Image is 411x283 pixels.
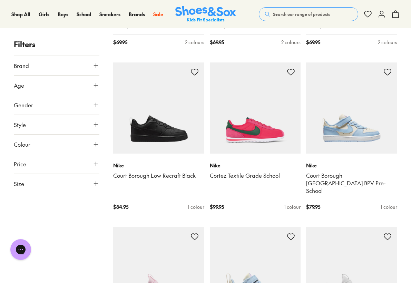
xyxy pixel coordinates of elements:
[185,39,204,46] div: 2 colours
[210,39,224,46] span: $ 69.95
[14,179,24,188] span: Size
[77,11,91,18] a: School
[210,203,224,211] span: $ 99.95
[14,160,26,168] span: Price
[175,6,236,23] img: SNS_Logo_Responsive.svg
[188,203,204,211] div: 1 colour
[113,203,128,211] span: $ 84.95
[14,39,99,50] p: Filters
[14,174,99,193] button: Size
[210,162,301,169] p: Nike
[306,162,397,169] p: Nike
[129,11,145,18] a: Brands
[11,11,30,18] a: Shop All
[14,95,99,115] button: Gender
[284,203,301,211] div: 1 colour
[378,39,397,46] div: 2 colours
[39,11,49,18] a: Girls
[14,154,99,174] button: Price
[306,172,397,195] a: Court Borough [GEOGRAPHIC_DATA] BPV Pre-School
[113,172,204,179] a: Court Borough Low Recraft Black
[14,61,29,70] span: Brand
[381,203,397,211] div: 1 colour
[281,39,301,46] div: 2 colours
[14,56,99,75] button: Brand
[113,39,127,46] span: $ 69.95
[14,101,33,109] span: Gender
[210,172,301,179] a: Cortez Textile Grade School
[113,162,204,169] p: Nike
[153,11,163,18] a: Sale
[14,81,24,89] span: Age
[175,6,236,23] a: Shoes & Sox
[14,115,99,134] button: Style
[14,76,99,95] button: Age
[7,237,35,262] iframe: Gorgias live chat messenger
[306,39,320,46] span: $ 69.95
[259,7,358,21] button: Search our range of products
[306,203,320,211] span: $ 79.95
[58,11,68,18] a: Boys
[273,11,330,17] span: Search our range of products
[14,120,26,129] span: Style
[99,11,120,18] a: Sneakers
[14,140,30,148] span: Colour
[14,135,99,154] button: Colour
